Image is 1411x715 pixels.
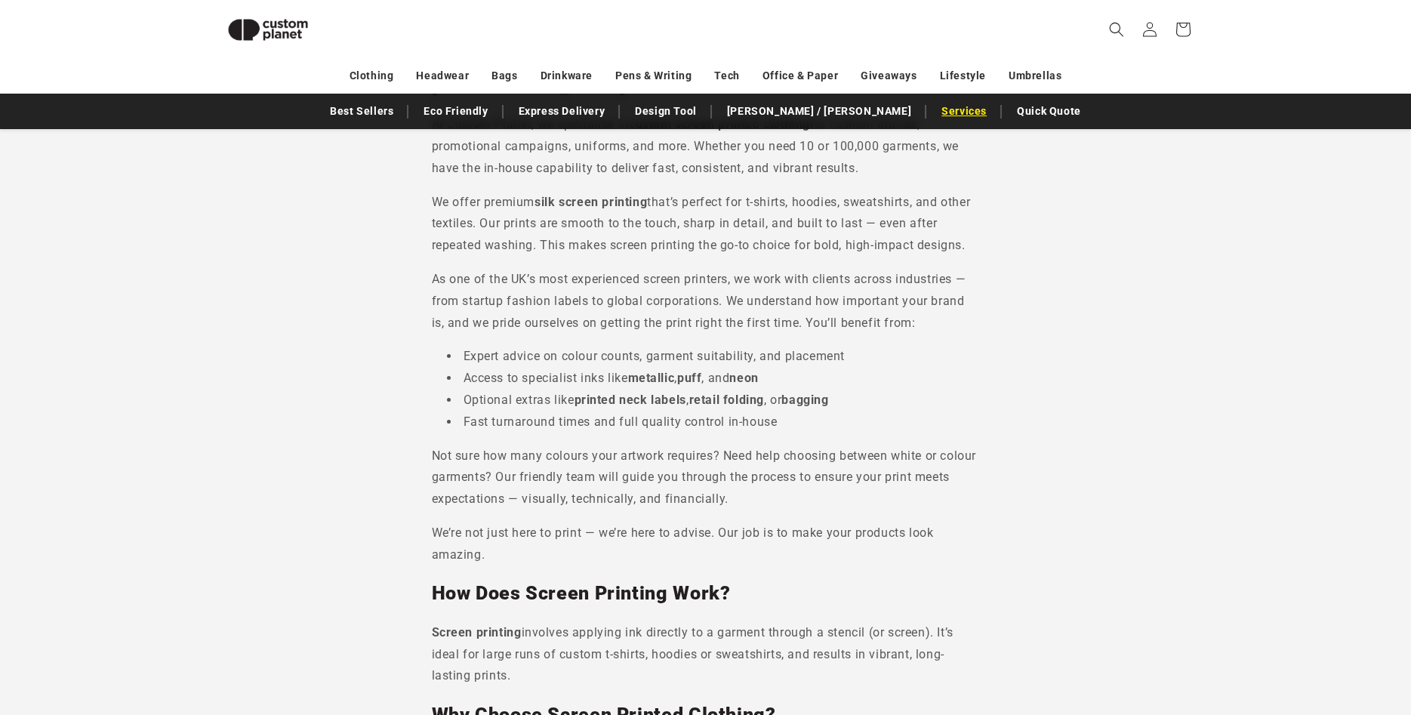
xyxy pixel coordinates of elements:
a: Services [934,98,994,125]
summary: Search [1100,13,1133,46]
a: Tech [714,63,739,89]
a: Office & Paper [762,63,838,89]
a: Quick Quote [1009,98,1089,125]
p: At Custom Planet, we specialise in for fashion brands, promotional campaigns, uniforms, and more.... [432,114,980,179]
strong: printed neck labels [575,393,686,407]
a: Headwear [416,63,469,89]
li: Optional extras like , , or [447,390,980,411]
a: Bags [491,63,517,89]
strong: neon [729,371,758,385]
strong: Screen printing [432,625,522,639]
strong: bagging [781,393,828,407]
strong: metallic [628,371,675,385]
iframe: Chat Widget [1159,552,1411,715]
a: [PERSON_NAME] / [PERSON_NAME] [719,98,919,125]
a: Eco Friendly [416,98,495,125]
strong: custom screen printed clothing [629,117,810,131]
li: Access to specialist inks like , , and [447,368,980,390]
p: involves applying ink directly to a garment through a stencil (or screen). It’s ideal for large r... [432,622,980,687]
a: Pens & Writing [615,63,692,89]
strong: silk screen printing [535,195,647,209]
h2: How Does Screen Printing Work? [432,581,980,606]
p: As one of the UK’s most experienced screen printers, we work with clients across industries — fro... [432,269,980,334]
a: Design Tool [627,98,704,125]
a: Clothing [350,63,394,89]
p: We’re not just here to print — we’re here to advise. Our job is to make your products look amazing. [432,522,980,566]
img: Custom Planet [215,6,321,54]
p: We offer premium that’s perfect for t-shirts, hoodies, sweatshirts, and other textiles. Our print... [432,192,980,257]
a: Umbrellas [1009,63,1061,89]
li: Expert advice on colour counts, garment suitability, and placement [447,346,980,368]
p: Not sure how many colours your artwork requires? Need help choosing between white or colour garme... [432,445,980,510]
li: Fast turnaround times and full quality control in-house [447,411,980,433]
strong: puff [677,371,701,385]
a: Giveaways [861,63,917,89]
a: Express Delivery [511,98,613,125]
a: Best Sellers [322,98,401,125]
a: Drinkware [541,63,593,89]
strong: retail folding [689,393,764,407]
a: Lifestyle [940,63,986,89]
